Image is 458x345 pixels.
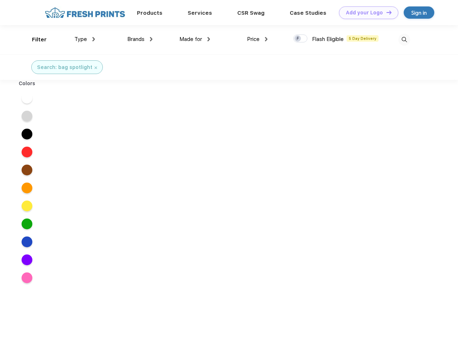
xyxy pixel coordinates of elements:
[95,66,97,69] img: filter_cancel.svg
[74,36,87,42] span: Type
[32,36,47,44] div: Filter
[247,36,260,42] span: Price
[179,36,202,42] span: Made for
[386,10,391,14] img: DT
[92,37,95,41] img: dropdown.png
[347,35,379,42] span: 5 Day Delivery
[37,64,92,71] div: Search: bag spotlight
[265,37,267,41] img: dropdown.png
[150,37,152,41] img: dropdown.png
[13,80,41,87] div: Colors
[43,6,127,19] img: fo%20logo%202.webp
[346,10,383,16] div: Add your Logo
[404,6,434,19] a: Sign in
[411,9,427,17] div: Sign in
[127,36,145,42] span: Brands
[398,34,410,46] img: desktop_search.svg
[207,37,210,41] img: dropdown.png
[137,10,162,16] a: Products
[312,36,344,42] span: Flash Eligible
